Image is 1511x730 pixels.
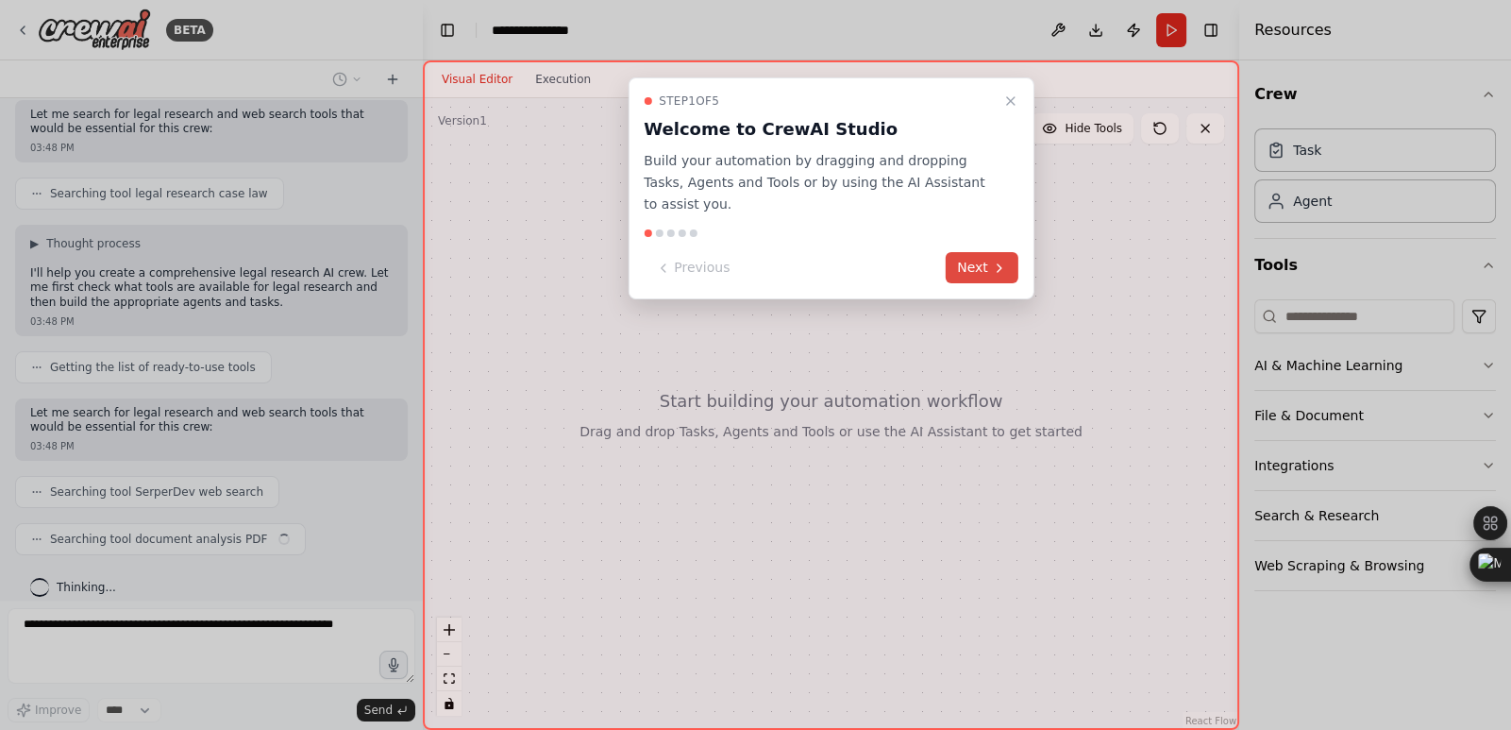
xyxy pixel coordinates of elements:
button: Previous [644,252,741,283]
button: Next [946,252,1018,283]
h3: Welcome to CrewAI Studio [644,116,996,143]
button: Close walkthrough [999,90,1022,112]
p: Build your automation by dragging and dropping Tasks, Agents and Tools or by using the AI Assista... [644,150,996,214]
button: Hide left sidebar [434,17,461,43]
span: Step 1 of 5 [659,93,719,109]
